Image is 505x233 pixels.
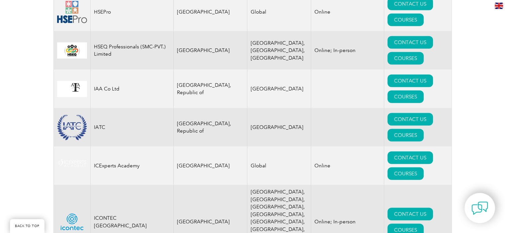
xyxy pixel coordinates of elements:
a: COURSES [387,167,424,180]
a: CONTACT US [387,113,433,126]
td: IATC [90,108,173,146]
a: COURSES [387,14,424,26]
img: f6e75cc3-d4c2-ea11-a812-000d3a79722d-logo.png [57,1,87,23]
img: 2bff5172-5738-eb11-a813-000d3a79722d-logo.png [57,158,87,174]
img: contact-chat.png [471,200,488,216]
td: [GEOGRAPHIC_DATA] [247,70,311,108]
a: COURSES [387,52,424,65]
td: ICExperts Academy [90,146,173,185]
img: en [495,3,503,9]
img: 0aa6851b-16fe-ed11-8f6c-00224814fd52-logo.png [57,42,87,59]
td: IAA Co Ltd [90,70,173,108]
td: Online [311,146,384,185]
a: COURSES [387,129,424,142]
img: f32924ac-d9bc-ea11-a814-000d3a79823d-logo.jpg [57,81,87,97]
a: CONTACT US [387,36,433,49]
td: [GEOGRAPHIC_DATA] [173,146,247,185]
td: Online; In-person [311,31,384,70]
td: [GEOGRAPHIC_DATA] [173,31,247,70]
a: CONTACT US [387,75,433,87]
td: Global [247,146,311,185]
td: [GEOGRAPHIC_DATA], Republic of [173,70,247,108]
img: ba650c19-93cf-ea11-a813-000d3a79722d-logo.png [57,115,87,140]
a: COURSES [387,90,424,103]
a: BACK TO TOP [10,219,44,233]
a: CONTACT US [387,151,433,164]
td: [GEOGRAPHIC_DATA] [247,108,311,146]
td: [GEOGRAPHIC_DATA], Republic of [173,108,247,146]
a: CONTACT US [387,208,433,220]
td: [GEOGRAPHIC_DATA], [GEOGRAPHIC_DATA], [GEOGRAPHIC_DATA] [247,31,311,70]
td: HSEQ Professionals (SMC-PVT.) Limited [90,31,173,70]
